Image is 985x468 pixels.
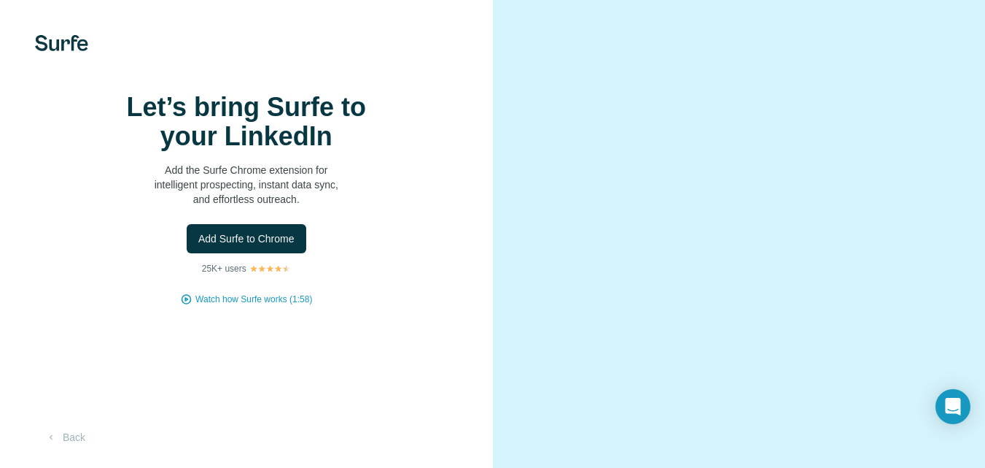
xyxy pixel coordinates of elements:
button: Back [35,424,96,450]
div: Open Intercom Messenger [935,389,970,424]
h1: Let’s bring Surfe to your LinkedIn [101,93,392,151]
button: Watch how Surfe works (1:58) [195,293,312,306]
span: Add Surfe to Chrome [198,231,295,246]
p: Add the Surfe Chrome extension for intelligent prospecting, instant data sync, and effortless out... [101,163,392,207]
img: Surfe's logo [35,35,88,51]
p: 25K+ users [202,262,246,275]
button: Add Surfe to Chrome [187,224,306,253]
img: Rating Stars [249,264,291,273]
